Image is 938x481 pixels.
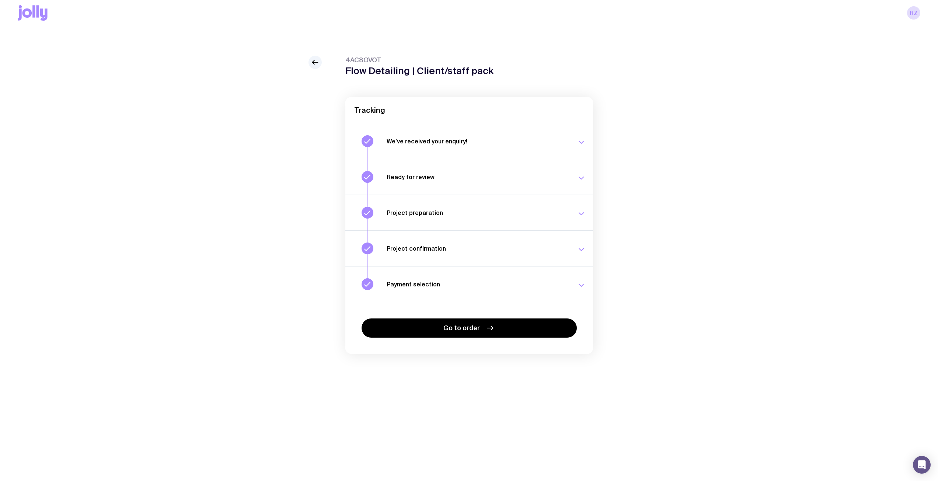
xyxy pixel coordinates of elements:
[345,123,593,159] button: We’ve received your enquiry!
[387,245,568,252] h3: Project confirmation
[387,173,568,181] h3: Ready for review
[345,195,593,230] button: Project preparation
[354,106,584,115] h2: Tracking
[345,159,593,195] button: Ready for review
[913,456,931,474] div: Open Intercom Messenger
[345,266,593,302] button: Payment selection
[345,65,494,76] h1: Flow Detailing | Client/staff pack
[387,209,568,216] h3: Project preparation
[387,137,568,145] h3: We’ve received your enquiry!
[345,230,593,266] button: Project confirmation
[387,280,568,288] h3: Payment selection
[907,6,920,20] a: RZ
[362,318,577,338] a: Go to order
[345,56,494,65] span: 4AC8OVOT
[443,324,480,332] span: Go to order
